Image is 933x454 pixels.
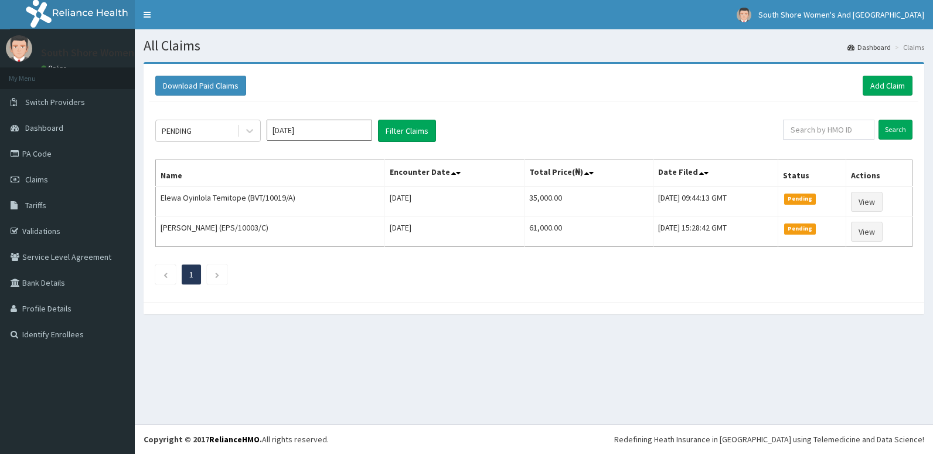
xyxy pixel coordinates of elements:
a: Add Claim [863,76,912,96]
a: View [851,192,883,212]
td: [PERSON_NAME] (EPS/10003/C) [156,217,385,247]
td: [DATE] [385,187,525,217]
a: RelianceHMO [209,434,260,445]
span: Switch Providers [25,97,85,107]
a: View [851,222,883,242]
td: [DATE] 09:44:13 GMT [653,187,778,217]
span: Pending [784,223,816,234]
td: [DATE] 15:28:42 GMT [653,217,778,247]
img: User Image [737,8,751,22]
li: Claims [892,42,924,52]
span: Tariffs [25,200,46,211]
span: Claims [25,174,48,185]
span: South Shore Women's And [GEOGRAPHIC_DATA] [758,9,924,20]
td: 61,000.00 [525,217,653,247]
th: Total Price(₦) [525,160,653,187]
th: Status [778,160,846,187]
input: Select Month and Year [267,120,372,141]
img: User Image [6,35,32,62]
th: Name [156,160,385,187]
input: Search by HMO ID [783,120,874,140]
th: Date Filed [653,160,778,187]
a: Dashboard [847,42,891,52]
div: PENDING [162,125,192,137]
span: Dashboard [25,123,63,133]
th: Encounter Date [385,160,525,187]
div: Redefining Heath Insurance in [GEOGRAPHIC_DATA] using Telemedicine and Data Science! [614,433,924,445]
button: Filter Claims [378,120,436,142]
p: South Shore Women's And [GEOGRAPHIC_DATA] [41,48,261,58]
h1: All Claims [144,38,924,53]
td: Elewa Oyinlola Temitope (BVT/10019/A) [156,187,385,217]
a: Online [41,64,69,72]
td: [DATE] [385,217,525,247]
th: Actions [846,160,912,187]
td: 35,000.00 [525,187,653,217]
button: Download Paid Claims [155,76,246,96]
a: Page 1 is your current page [189,269,193,280]
strong: Copyright © 2017 . [144,434,262,445]
input: Search [878,120,912,140]
footer: All rights reserved. [135,424,933,454]
a: Previous page [163,269,168,280]
span: Pending [784,194,816,204]
a: Next page [214,269,220,280]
